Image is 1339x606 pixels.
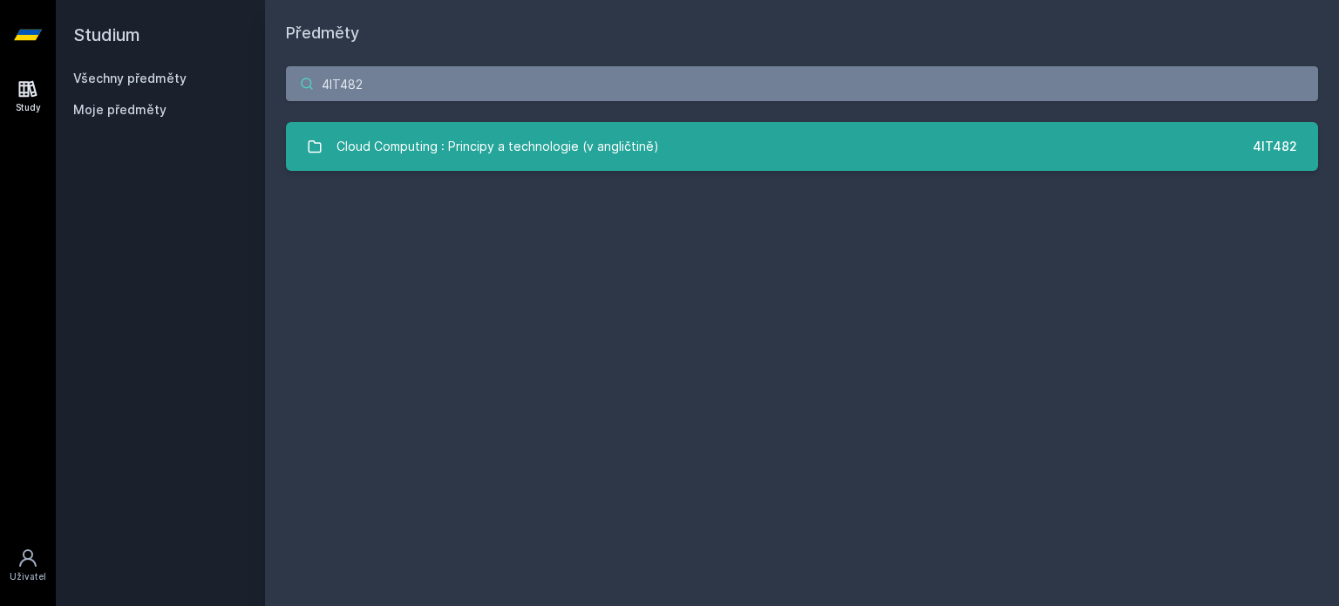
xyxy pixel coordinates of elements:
[286,66,1318,101] input: Název nebo ident předmětu…
[73,71,187,85] a: Všechny předměty
[336,129,659,164] div: Cloud Computing : Principy a technologie (v angličtině)
[1253,138,1297,155] div: 4IT482
[73,101,167,119] span: Moje předměty
[286,21,1318,45] h1: Předměty
[10,570,46,583] div: Uživatel
[16,101,41,114] div: Study
[3,70,52,123] a: Study
[286,122,1318,171] a: Cloud Computing : Principy a technologie (v angličtině) 4IT482
[3,539,52,592] a: Uživatel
